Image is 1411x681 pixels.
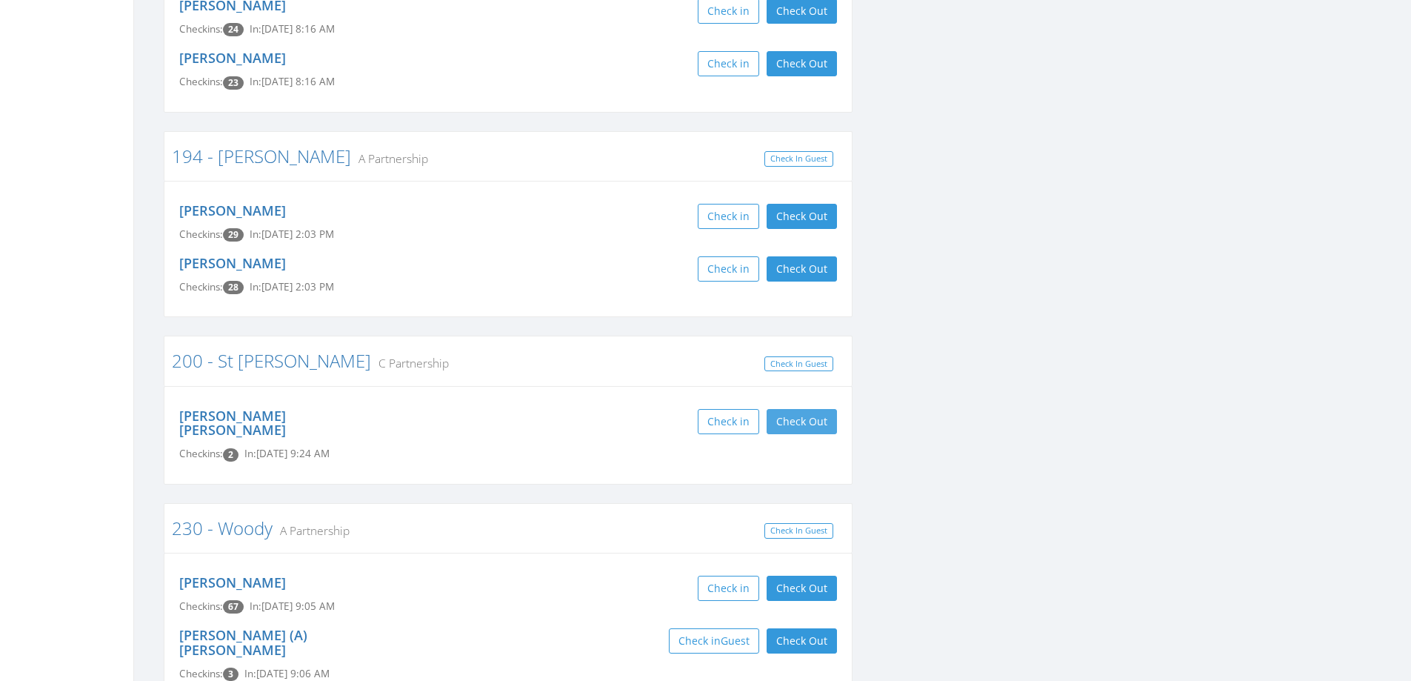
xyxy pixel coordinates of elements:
[767,204,837,229] button: Check Out
[172,348,371,373] a: 200 - St [PERSON_NAME]
[767,51,837,76] button: Check Out
[250,599,335,613] span: In: [DATE] 9:05 AM
[698,576,759,601] button: Check in
[244,447,330,460] span: In: [DATE] 9:24 AM
[179,254,286,272] a: [PERSON_NAME]
[698,204,759,229] button: Check in
[223,448,238,462] span: Checkin count
[767,409,837,434] button: Check Out
[669,628,759,654] button: Check inGuest
[223,23,244,36] span: Checkin count
[179,447,223,460] span: Checkins:
[244,667,330,680] span: In: [DATE] 9:06 AM
[223,76,244,90] span: Checkin count
[250,227,334,241] span: In: [DATE] 2:03 PM
[250,280,334,293] span: In: [DATE] 2:03 PM
[179,49,286,67] a: [PERSON_NAME]
[179,202,286,219] a: [PERSON_NAME]
[767,628,837,654] button: Check Out
[179,599,223,613] span: Checkins:
[371,355,449,371] small: C Partnership
[179,75,223,88] span: Checkins:
[179,407,286,439] a: [PERSON_NAME] [PERSON_NAME]
[179,574,286,591] a: [PERSON_NAME]
[273,522,350,539] small: A Partnership
[764,151,833,167] a: Check In Guest
[179,280,223,293] span: Checkins:
[172,516,273,540] a: 230 - Woody
[172,144,351,168] a: 194 - [PERSON_NAME]
[721,634,750,648] span: Guest
[351,150,428,167] small: A Partnership
[223,228,244,242] span: Checkin count
[179,227,223,241] span: Checkins:
[698,256,759,282] button: Check in
[223,600,244,614] span: Checkin count
[223,281,244,294] span: Checkin count
[764,523,833,539] a: Check In Guest
[767,576,837,601] button: Check Out
[767,256,837,282] button: Check Out
[179,667,223,680] span: Checkins:
[250,22,335,36] span: In: [DATE] 8:16 AM
[764,356,833,372] a: Check In Guest
[179,22,223,36] span: Checkins:
[179,626,307,659] a: [PERSON_NAME] (A) [PERSON_NAME]
[250,75,335,88] span: In: [DATE] 8:16 AM
[223,668,238,681] span: Checkin count
[698,51,759,76] button: Check in
[698,409,759,434] button: Check in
